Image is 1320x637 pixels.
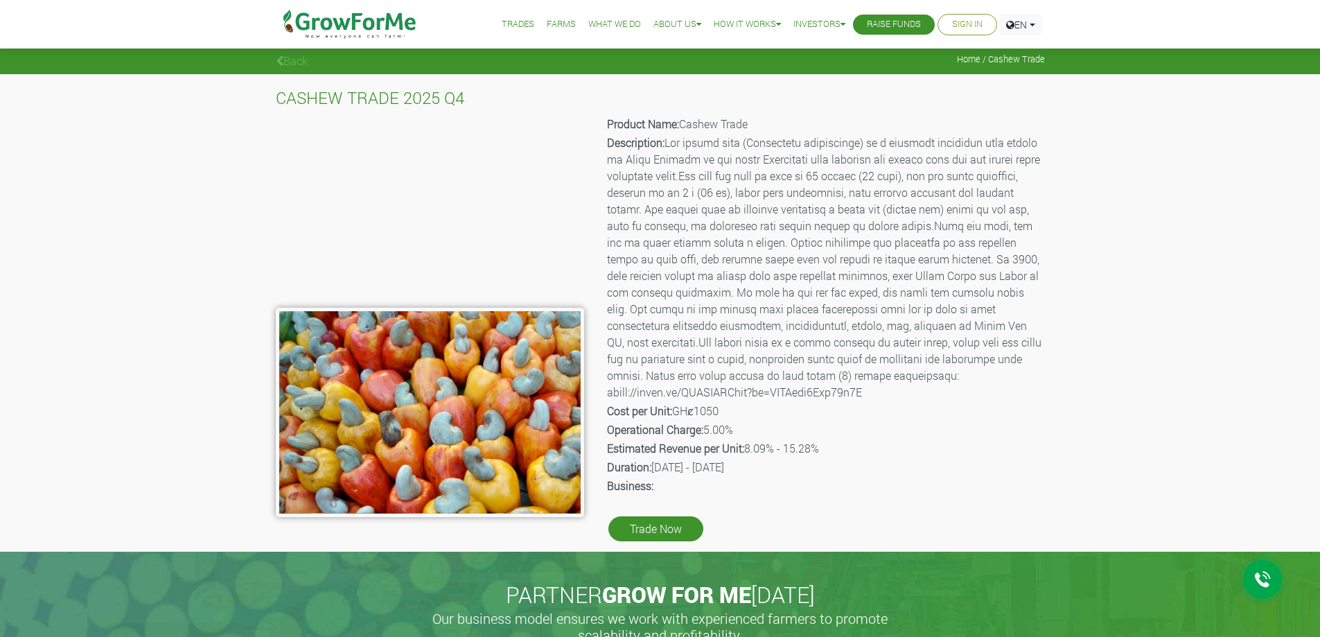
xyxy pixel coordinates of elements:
a: Sign In [952,17,983,32]
b: Business: [607,478,653,493]
b: Operational Charge: [607,422,703,437]
b: Product Name: [607,116,679,131]
a: Farms [547,17,576,32]
a: Back [276,53,308,68]
a: What We Do [588,17,641,32]
span: GROW FOR ME [602,579,751,609]
a: Investors [793,17,845,32]
p: 8.09% - 15.28% [607,440,1043,457]
p: [DATE] - [DATE] [607,459,1043,475]
b: Estimated Revenue per Unit: [607,441,744,455]
a: EN [1000,14,1041,35]
img: growforme image [276,308,584,517]
p: Cashew Trade [607,116,1043,132]
a: Trade Now [608,516,703,541]
p: 5.00% [607,421,1043,438]
a: How it Works [714,17,781,32]
a: Raise Funds [867,17,921,32]
b: Duration: [607,460,651,474]
h2: PARTNER [DATE] [281,582,1039,608]
b: Cost per Unit: [607,403,672,418]
p: GHȼ1050 [607,403,1043,419]
a: About Us [653,17,701,32]
span: Home / Cashew Trade [957,54,1045,64]
b: Description: [607,135,665,150]
a: Trades [502,17,534,32]
h4: CASHEW TRADE 2025 Q4 [276,88,1045,108]
p: Lor ipsumd sita (Consectetu adipiscinge) se d eiusmodt incididun utla etdolo ma Aliqu Enimadm ve ... [607,134,1043,401]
